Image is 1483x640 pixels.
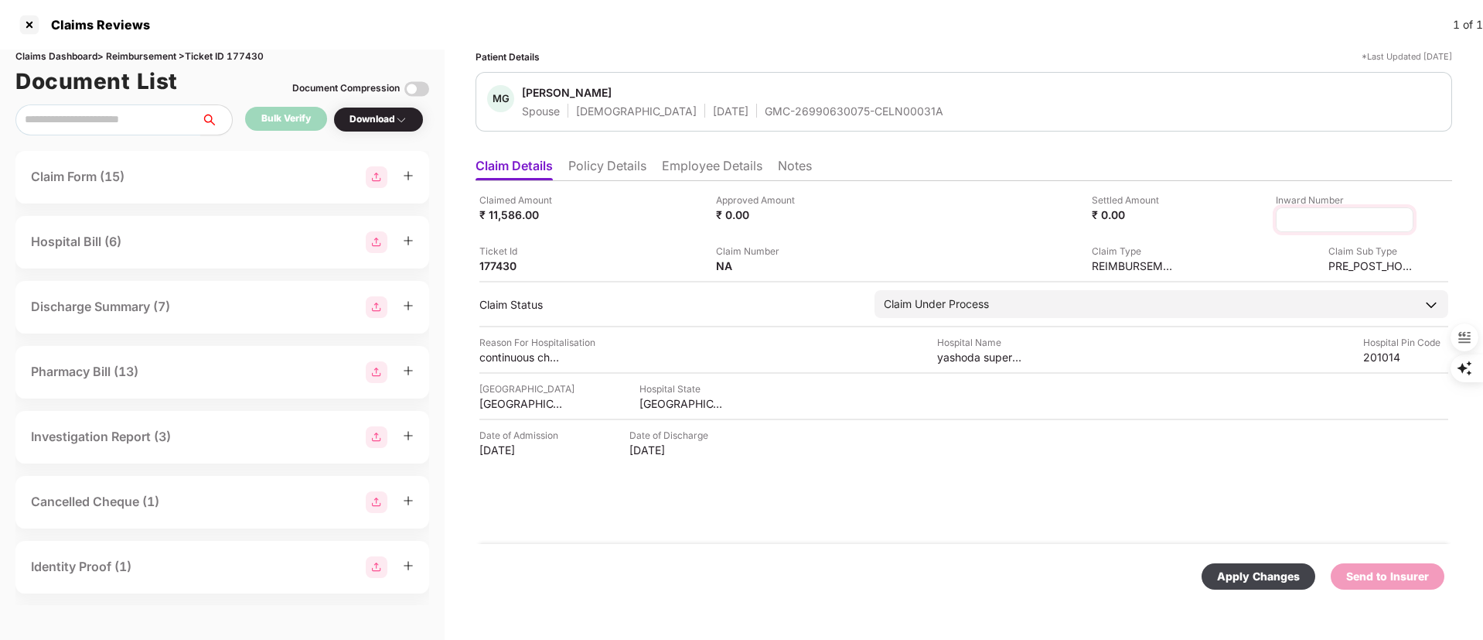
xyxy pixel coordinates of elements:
div: Investigation Report (3) [31,427,171,447]
img: svg+xml;base64,PHN2ZyBpZD0iR3JvdXBfMjg4MTMiIGRhdGEtbmFtZT0iR3JvdXAgMjg4MTMiIHhtbG5zPSJodHRwOi8vd3... [366,361,387,383]
div: 201014 [1363,350,1448,364]
div: Date of Discharge [629,428,714,443]
div: Inward Number [1276,193,1413,207]
div: Document Compression [292,81,400,96]
div: Claim Form (15) [31,167,124,187]
div: Hospital Pin Code [1363,335,1448,350]
div: Hospital Bill (6) [31,232,121,252]
span: plus [403,560,414,571]
h1: Document List [15,64,178,98]
div: [GEOGRAPHIC_DATA] [479,396,564,411]
span: search [200,114,232,126]
button: search [200,104,233,135]
div: continuous chakkar aana on neck movement [479,350,564,364]
div: Claim Under Process [884,296,989,313]
div: Hospital State [639,382,724,396]
img: svg+xml;base64,PHN2ZyBpZD0iR3JvdXBfMjg4MTMiIGRhdGEtbmFtZT0iR3JvdXAgMjg4MTMiIHhtbG5zPSJodHRwOi8vd3... [366,296,387,318]
div: MG [487,85,514,112]
img: svg+xml;base64,PHN2ZyBpZD0iR3JvdXBfMjg4MTMiIGRhdGEtbmFtZT0iR3JvdXAgMjg4MTMiIHhtbG5zPSJodHRwOi8vd3... [366,231,387,253]
span: plus [403,365,414,376]
div: *Last Updated [DATE] [1362,50,1452,64]
span: plus [403,170,414,181]
div: Reason For Hospitalisation [479,335,595,350]
div: Pharmacy Bill (13) [31,362,138,382]
img: svg+xml;base64,PHN2ZyBpZD0iR3JvdXBfMjg4MTMiIGRhdGEtbmFtZT0iR3JvdXAgMjg4MTMiIHhtbG5zPSJodHRwOi8vd3... [366,166,387,188]
li: Notes [778,158,812,180]
div: Settled Amount [1092,193,1177,207]
div: Identity Proof (1) [31,557,131,577]
div: NA [716,258,801,273]
img: downArrowIcon [1423,297,1439,313]
div: Send to Insurer [1346,568,1429,585]
div: Download [349,112,407,127]
div: Bulk Verify [261,111,311,126]
div: ₹ 11,586.00 [479,207,564,222]
div: [GEOGRAPHIC_DATA] [479,382,574,396]
div: [DATE] [713,104,748,118]
span: plus [403,235,414,246]
div: [DEMOGRAPHIC_DATA] [576,104,697,118]
div: [DATE] [479,443,564,457]
li: Policy Details [568,158,646,180]
div: 177430 [479,258,564,273]
div: GMC-26990630075-CELN00031A [765,104,943,118]
div: [DATE] [629,443,714,457]
li: Employee Details [662,158,762,180]
div: Cancelled Cheque (1) [31,492,159,512]
span: plus [403,430,414,441]
div: Date of Admission [479,428,564,443]
div: Spouse [522,104,560,118]
div: Claimed Amount [479,193,564,207]
div: Claim Type [1092,244,1177,258]
div: Claim Number [716,244,801,258]
div: Patient Details [476,50,540,64]
div: 1 of 1 [1453,16,1483,33]
li: Claim Details [476,158,553,180]
img: svg+xml;base64,PHN2ZyBpZD0iVG9nZ2xlLTMyeDMyIiB4bWxucz0iaHR0cDovL3d3dy53My5vcmcvMjAwMC9zdmciIHdpZH... [404,77,429,101]
div: ₹ 0.00 [716,207,801,222]
img: svg+xml;base64,PHN2ZyBpZD0iRHJvcGRvd24tMzJ4MzIiIHhtbG5zPSJodHRwOi8vd3d3LnczLm9yZy8yMDAwL3N2ZyIgd2... [395,114,407,126]
div: Claim Status [479,297,859,312]
div: Claims Reviews [42,17,150,33]
img: svg+xml;base64,PHN2ZyBpZD0iR3JvdXBfMjg4MTMiIGRhdGEtbmFtZT0iR3JvdXAgMjg4MTMiIHhtbG5zPSJodHRwOi8vd3... [366,556,387,578]
div: PRE_POST_HOSPITALIZATION_REIMBURSEMENT [1328,258,1413,273]
img: svg+xml;base64,PHN2ZyBpZD0iR3JvdXBfMjg4MTMiIGRhdGEtbmFtZT0iR3JvdXAgMjg4MTMiIHhtbG5zPSJodHRwOi8vd3... [366,426,387,448]
div: yashoda super speciality hospital [937,350,1022,364]
div: Hospital Name [937,335,1022,350]
div: ₹ 0.00 [1092,207,1177,222]
span: plus [403,300,414,311]
div: REIMBURSEMENT [1092,258,1177,273]
div: Ticket Id [479,244,564,258]
div: Claims Dashboard > Reimbursement > Ticket ID 177430 [15,50,429,64]
img: svg+xml;base64,PHN2ZyBpZD0iR3JvdXBfMjg4MTMiIGRhdGEtbmFtZT0iR3JvdXAgMjg4MTMiIHhtbG5zPSJodHRwOi8vd3... [366,491,387,513]
div: Discharge Summary (7) [31,297,170,317]
div: Claim Sub Type [1328,244,1413,258]
div: [PERSON_NAME] [522,85,612,100]
span: plus [403,495,414,506]
div: [GEOGRAPHIC_DATA] [639,396,724,411]
div: Apply Changes [1217,568,1300,585]
div: Approved Amount [716,193,801,207]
